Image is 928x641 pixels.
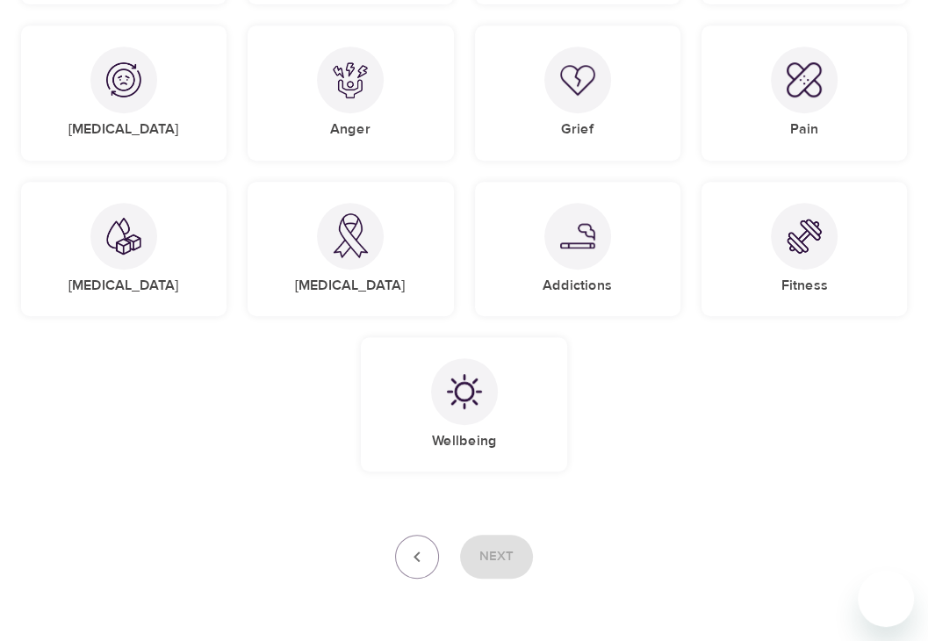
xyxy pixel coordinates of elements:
h5: [MEDICAL_DATA] [68,120,179,139]
img: Cancer [333,213,368,258]
img: Wellbeing [447,374,482,409]
div: Cancer[MEDICAL_DATA] [248,182,453,316]
div: Depression[MEDICAL_DATA] [21,25,227,160]
h5: [MEDICAL_DATA] [295,277,406,295]
h5: Anger [330,120,370,139]
h5: Grief [561,120,593,139]
img: Grief [560,64,595,96]
h5: Fitness [781,277,827,295]
img: Anger [333,62,368,98]
img: Fitness [787,219,822,254]
h5: Wellbeing [432,432,497,450]
div: AddictionsAddictions [475,182,680,316]
iframe: Button to launch messaging window [858,571,914,627]
h5: Pain [790,120,818,139]
img: Diabetes [106,217,141,255]
h5: Addictions [543,277,612,295]
div: AngerAnger [248,25,453,160]
div: FitnessFitness [701,182,907,316]
div: PainPain [701,25,907,160]
img: Pain [787,62,822,97]
div: Diabetes[MEDICAL_DATA] [21,182,227,316]
img: Depression [106,62,141,97]
div: WellbeingWellbeing [361,337,566,472]
h5: [MEDICAL_DATA] [68,277,179,295]
img: Addictions [560,223,595,248]
div: GriefGrief [475,25,680,160]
